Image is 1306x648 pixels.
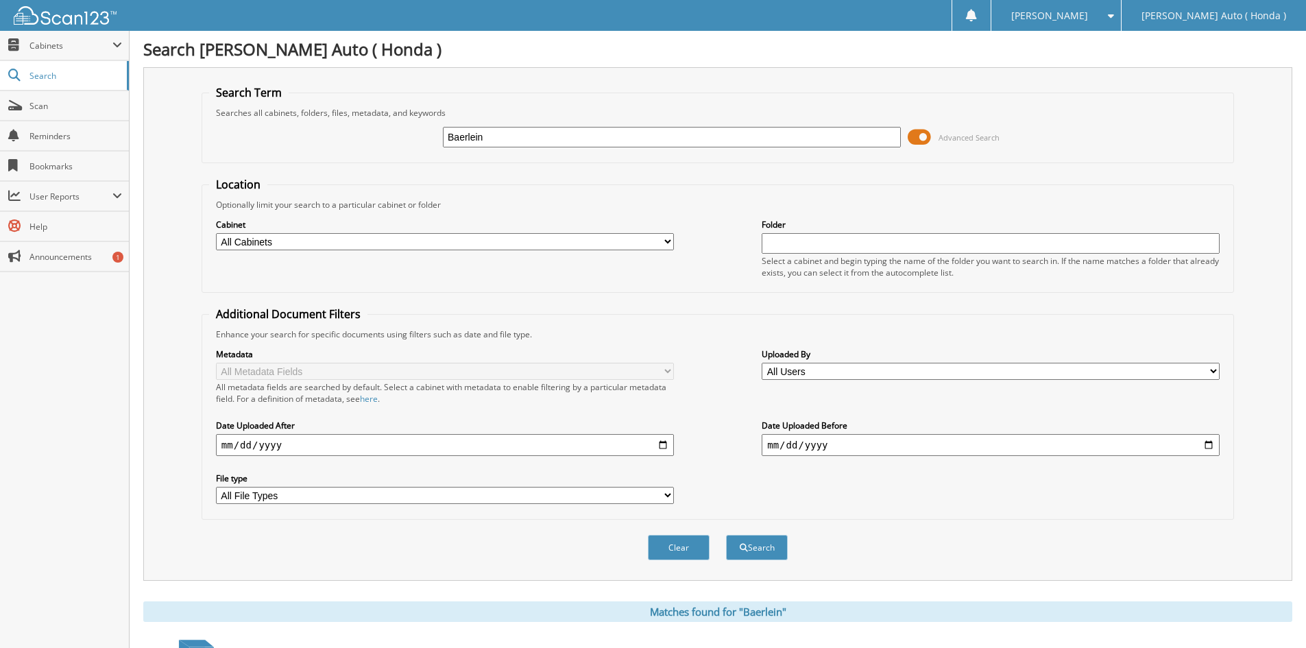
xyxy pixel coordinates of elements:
span: Advanced Search [939,132,1000,143]
button: Search [726,535,788,560]
label: Metadata [216,348,674,360]
div: Optionally limit your search to a particular cabinet or folder [209,199,1226,211]
label: File type [216,472,674,484]
label: Date Uploaded After [216,420,674,431]
span: Cabinets [29,40,112,51]
label: Folder [762,219,1220,230]
span: Help [29,221,122,232]
input: end [762,434,1220,456]
span: Announcements [29,251,122,263]
span: [PERSON_NAME] [1011,12,1088,20]
div: Matches found for "Baerlein" [143,601,1292,622]
div: Searches all cabinets, folders, files, metadata, and keywords [209,107,1226,119]
div: Select a cabinet and begin typing the name of the folder you want to search in. If the name match... [762,255,1220,278]
h1: Search [PERSON_NAME] Auto ( Honda ) [143,38,1292,60]
img: scan123-logo-white.svg [14,6,117,25]
button: Clear [648,535,710,560]
input: start [216,434,674,456]
span: Search [29,70,120,82]
div: Enhance your search for specific documents using filters such as date and file type. [209,328,1226,340]
span: Bookmarks [29,160,122,172]
legend: Search Term [209,85,289,100]
span: User Reports [29,191,112,202]
label: Cabinet [216,219,674,230]
label: Date Uploaded Before [762,420,1220,431]
span: Scan [29,100,122,112]
span: Reminders [29,130,122,142]
label: Uploaded By [762,348,1220,360]
span: [PERSON_NAME] Auto ( Honda ) [1141,12,1286,20]
legend: Location [209,177,267,192]
a: here [360,393,378,405]
div: 1 [112,252,123,263]
legend: Additional Document Filters [209,307,367,322]
div: All metadata fields are searched by default. Select a cabinet with metadata to enable filtering b... [216,381,674,405]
